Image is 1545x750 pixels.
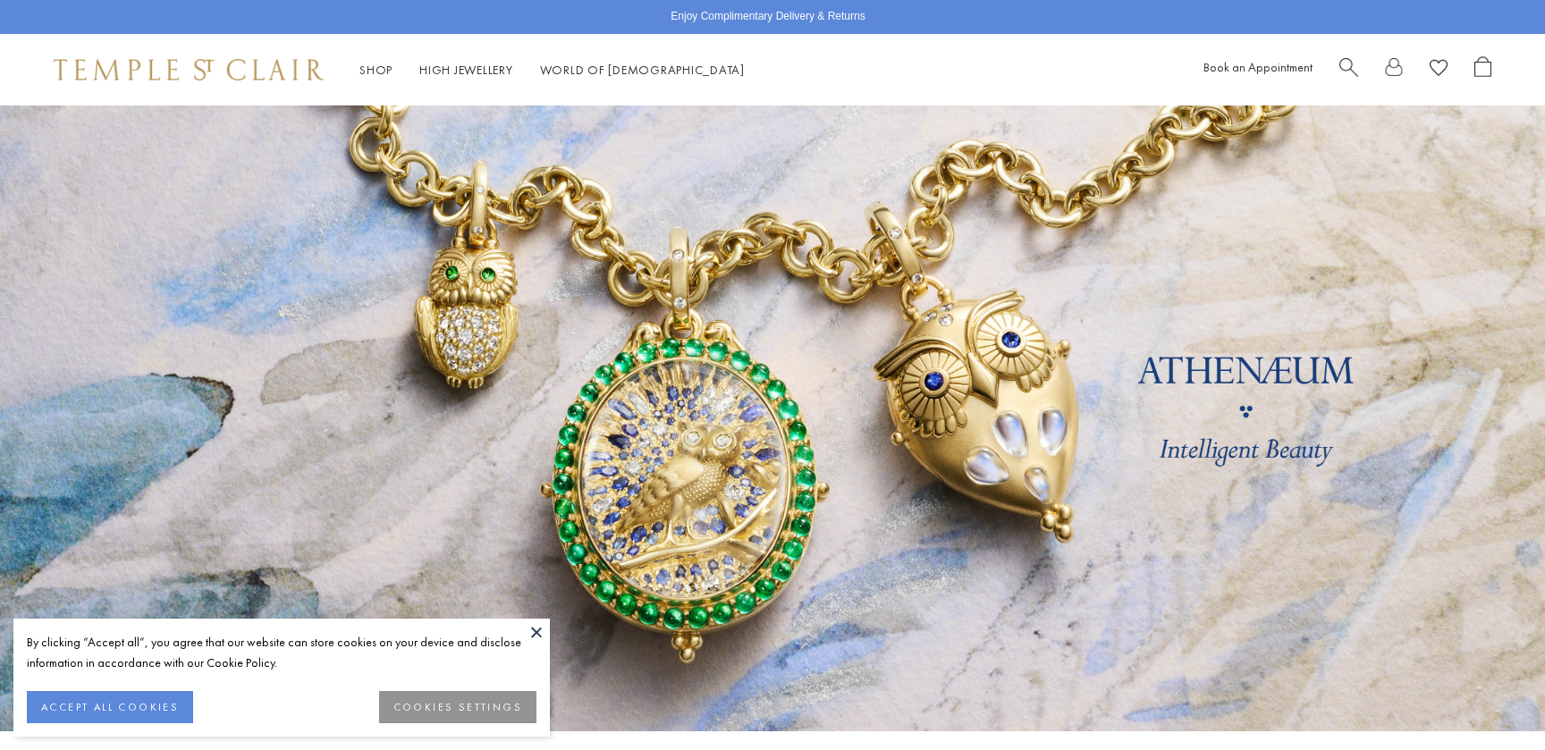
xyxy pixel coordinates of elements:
button: ACCEPT ALL COOKIES [27,691,193,723]
a: High JewelleryHigh Jewellery [419,62,513,78]
a: Search [1339,56,1358,84]
a: ShopShop [359,62,393,78]
a: View Wishlist [1430,56,1448,84]
a: Open Shopping Bag [1474,56,1491,84]
p: Enjoy Complimentary Delivery & Returns [671,8,865,26]
a: World of [DEMOGRAPHIC_DATA]World of [DEMOGRAPHIC_DATA] [540,62,745,78]
nav: Main navigation [359,59,745,81]
img: Temple St. Clair [54,59,324,80]
div: By clicking “Accept all”, you agree that our website can store cookies on your device and disclos... [27,632,536,673]
button: COOKIES SETTINGS [379,691,536,723]
a: Book an Appointment [1203,59,1313,75]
